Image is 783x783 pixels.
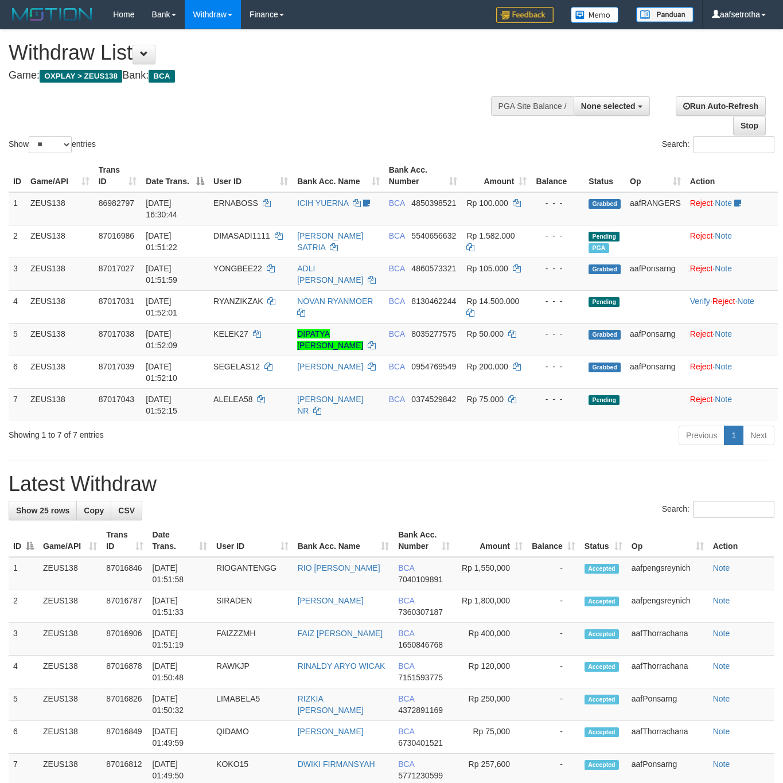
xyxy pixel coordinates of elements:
[527,721,580,754] td: -
[527,623,580,656] td: -
[118,506,135,515] span: CSV
[26,356,94,388] td: ZEUS138
[715,198,732,208] a: Note
[146,264,177,285] span: [DATE] 01:51:59
[627,557,708,590] td: aafpengsreynich
[293,524,394,557] th: Bank Acc. Name: activate to sort column ascending
[212,623,293,656] td: FAIZZZMH
[679,426,724,445] a: Previous
[398,706,443,715] span: Copy 4372891169 to clipboard
[389,231,405,240] span: BCA
[26,323,94,356] td: ZEUS138
[536,295,579,307] div: - - -
[585,727,619,737] span: Accepted
[737,297,754,306] a: Note
[454,721,527,754] td: Rp 75,000
[102,590,147,623] td: 87016787
[693,501,774,518] input: Search:
[580,524,627,557] th: Status: activate to sort column ascending
[536,263,579,274] div: - - -
[715,231,732,240] a: Note
[9,388,26,421] td: 7
[389,329,405,338] span: BCA
[398,563,414,572] span: BCA
[713,694,730,703] a: Note
[398,727,414,736] span: BCA
[209,159,293,192] th: User ID: activate to sort column ascending
[149,70,174,83] span: BCA
[454,590,527,623] td: Rp 1,800,000
[713,563,730,572] a: Note
[589,297,620,307] span: Pending
[146,231,177,252] span: [DATE] 01:51:22
[146,198,177,219] span: [DATE] 16:30:44
[454,688,527,721] td: Rp 250,000
[585,695,619,704] span: Accepted
[589,243,609,253] span: Marked by aafpengsreynich
[496,7,554,23] img: Feedback.jpg
[466,231,515,240] span: Rp 1.582.000
[146,395,177,415] span: [DATE] 01:52:15
[9,590,38,623] td: 2
[213,198,258,208] span: ERNABOSS
[454,524,527,557] th: Amount: activate to sort column ascending
[571,7,619,23] img: Button%20Memo.svg
[724,426,743,445] a: 1
[627,524,708,557] th: Op: activate to sort column ascending
[9,70,511,81] h4: Game: Bank:
[297,329,363,350] a: DIPATYA [PERSON_NAME]
[9,473,774,496] h1: Latest Withdraw
[690,395,713,404] a: Reject
[9,225,26,258] td: 2
[297,198,348,208] a: ICIH YUERNA
[627,656,708,688] td: aafThorrachana
[102,557,147,590] td: 87016846
[398,596,414,605] span: BCA
[9,424,318,441] div: Showing 1 to 7 of 7 entries
[9,623,38,656] td: 3
[298,563,380,572] a: RIO [PERSON_NAME]
[389,395,405,404] span: BCA
[536,394,579,405] div: - - -
[690,198,713,208] a: Reject
[9,6,96,23] img: MOTION_logo.png
[454,623,527,656] td: Rp 400,000
[38,524,102,557] th: Game/API: activate to sort column ascending
[38,590,102,623] td: ZEUS138
[297,297,373,306] a: NOVAN RYANMOER
[99,297,134,306] span: 87017031
[298,759,375,769] a: DWIKI FIRMANSYAH
[398,694,414,703] span: BCA
[531,159,584,192] th: Balance
[466,264,508,273] span: Rp 105.000
[733,116,766,135] a: Stop
[676,96,766,116] a: Run Auto-Refresh
[713,629,730,638] a: Note
[102,623,147,656] td: 87016906
[99,395,134,404] span: 87017043
[9,656,38,688] td: 4
[690,297,710,306] a: Verify
[491,96,574,116] div: PGA Site Balance /
[111,501,142,520] a: CSV
[298,661,385,671] a: RINALDY ARYO WICAK
[527,524,580,557] th: Balance: activate to sort column ascending
[589,395,620,405] span: Pending
[693,136,774,153] input: Search:
[690,264,713,273] a: Reject
[685,356,778,388] td: ·
[213,297,263,306] span: RYANZIKZAK
[527,656,580,688] td: -
[293,159,384,192] th: Bank Acc. Name: activate to sort column ascending
[148,590,212,623] td: [DATE] 01:51:33
[297,362,363,371] a: [PERSON_NAME]
[411,362,456,371] span: Copy 0954769549 to clipboard
[26,258,94,290] td: ZEUS138
[585,760,619,770] span: Accepted
[213,231,270,240] span: DIMASADI1111
[585,629,619,639] span: Accepted
[466,362,508,371] span: Rp 200.000
[398,640,443,649] span: Copy 1650846768 to clipboard
[411,297,456,306] span: Copy 8130462244 to clipboard
[9,290,26,323] td: 4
